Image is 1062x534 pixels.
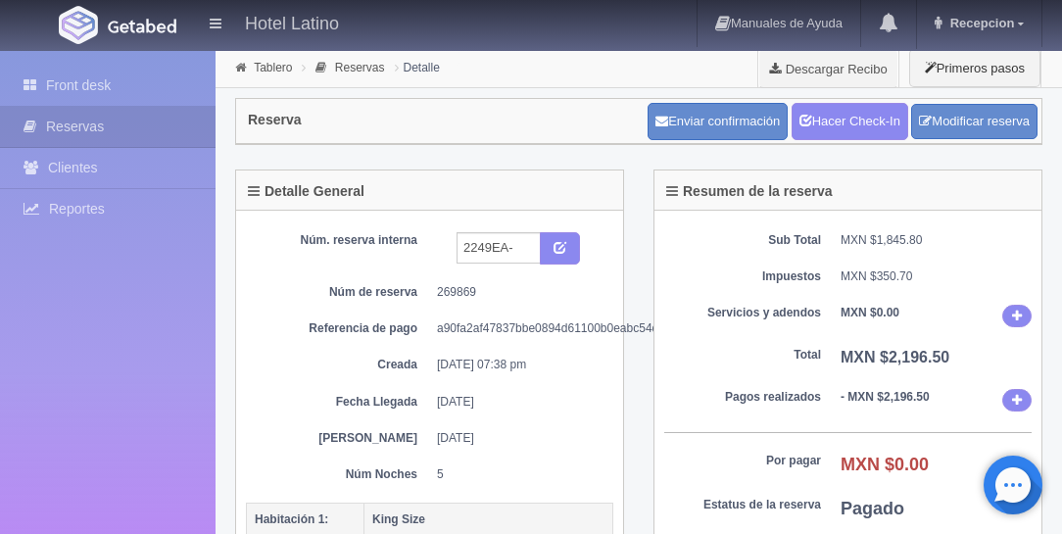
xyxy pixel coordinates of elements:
dd: 269869 [437,284,599,301]
h4: Detalle General [248,184,364,199]
dd: [DATE] 07:38 pm [437,357,599,373]
dd: [DATE] [437,394,599,411]
img: Getabed [59,6,98,44]
dt: Referencia de pago [261,320,417,337]
dt: Estatus de la reserva [664,497,821,513]
h4: Hotel Latino [245,10,339,34]
dd: 5 [437,466,599,483]
dt: Núm Noches [261,466,417,483]
a: Modificar reserva [911,104,1038,140]
dd: MXN $350.70 [841,268,1032,285]
button: Enviar confirmación [648,103,788,140]
h4: Resumen de la reserva [666,184,833,199]
dd: a90fa2af47837bbe0894d61100b0eabc54d688cf [437,320,599,337]
span: Recepcion [945,16,1015,30]
dt: Impuestos [664,268,821,285]
b: MXN $0.00 [841,455,929,474]
dt: [PERSON_NAME] [261,430,417,447]
b: MXN $0.00 [841,306,899,319]
dt: Sub Total [664,232,821,249]
dd: [DATE] [437,430,599,447]
dt: Núm de reserva [261,284,417,301]
b: Habitación 1: [255,512,328,526]
dt: Por pagar [664,453,821,469]
dt: Servicios y adendos [664,305,821,321]
dt: Núm. reserva interna [261,232,417,249]
a: Descargar Recibo [758,49,898,88]
dt: Creada [261,357,417,373]
dd: MXN $1,845.80 [841,232,1032,249]
button: Primeros pasos [909,49,1040,87]
dt: Fecha Llegada [261,394,417,411]
a: Tablero [254,61,292,74]
b: - MXN $2,196.50 [841,390,930,404]
b: Pagado [841,499,904,518]
li: Detalle [390,58,445,76]
h4: Reserva [248,113,302,127]
a: Reservas [335,61,385,74]
dt: Total [664,347,821,364]
a: Hacer Check-In [792,103,908,140]
dt: Pagos realizados [664,389,821,406]
b: MXN $2,196.50 [841,349,949,365]
img: Getabed [108,19,176,33]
